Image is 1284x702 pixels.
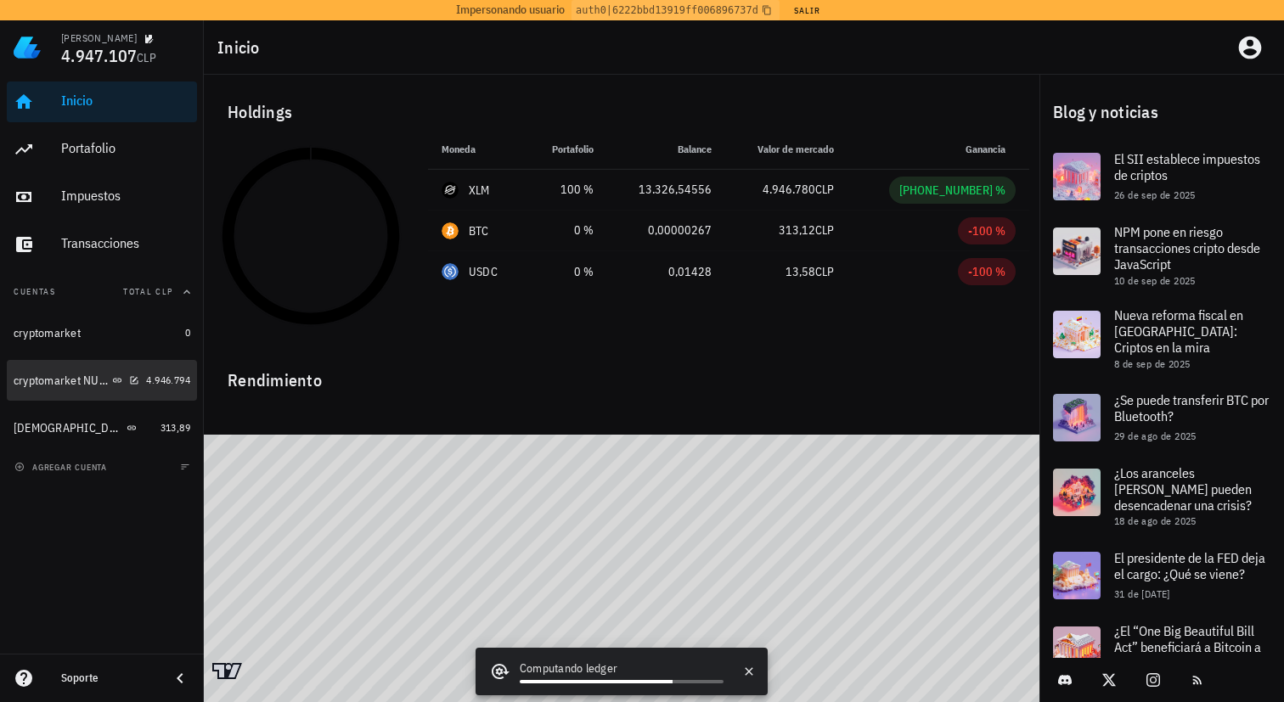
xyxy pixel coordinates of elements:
[14,34,41,61] img: LedgiFi
[14,373,109,388] div: cryptomarket NUEVA
[160,421,190,434] span: 313,89
[786,264,815,279] span: 13,58
[1039,538,1284,613] a: El presidente de la FED deja el cargo: ¿Qué se viene? 31 de [DATE]
[14,421,123,435] div: [DEMOGRAPHIC_DATA] 1
[1114,622,1261,671] span: ¿El “One Big Beautiful Bill Act” beneficiará a Bitcoin a largo plazo?
[123,286,173,297] span: Total CLP
[428,129,527,170] th: Moneda
[966,143,1016,155] span: Ganancia
[212,663,242,679] a: Charting by TradingView
[442,263,459,280] div: USDC-icon
[1039,455,1284,538] a: ¿Los aranceles [PERSON_NAME] pueden desencadenar una crisis? 18 de ago de 2025
[786,2,828,19] button: Salir
[61,188,190,204] div: Impuestos
[7,81,197,122] a: Inicio
[14,326,81,340] div: cryptomarket
[7,224,197,265] a: Transacciones
[61,235,190,251] div: Transacciones
[1114,391,1269,424] span: ¿Se puede transferir BTC por Bluetooth?
[815,222,834,238] span: CLP
[217,34,267,61] h1: Inicio
[815,182,834,197] span: CLP
[146,373,190,386] span: 4.946.794
[469,222,489,239] div: BTC
[540,222,594,239] div: 0 %
[7,360,197,401] a: cryptomarket NUEVA 4.946.794
[61,140,190,156] div: Portafolio
[815,264,834,279] span: CLP
[456,1,565,19] span: Impersonando usuario
[214,353,1029,394] div: Rendimiento
[469,263,498,280] div: USDC
[607,129,725,170] th: Balance
[763,182,815,197] span: 4.946.780
[185,326,190,339] span: 0
[621,263,712,281] div: 0,01428
[1114,150,1260,183] span: El SII establece impuestos de criptos
[61,93,190,109] div: Inicio
[968,263,1005,280] div: -100 %
[61,44,137,67] span: 4.947.107
[442,222,459,239] div: BTC-icon
[7,407,197,448] a: [DEMOGRAPHIC_DATA] 1 313,89
[520,660,724,680] div: Computando ledger
[540,263,594,281] div: 0 %
[1114,549,1265,582] span: El presidente de la FED deja el cargo: ¿Qué se viene?
[1114,430,1197,442] span: 29 de ago de 2025
[621,222,712,239] div: 0,00000267
[968,222,1005,239] div: -100 %
[137,50,156,65] span: CLP
[61,671,156,685] div: Soporte
[540,181,594,199] div: 100 %
[1114,587,1170,600] span: 31 de [DATE]
[7,272,197,312] button: CuentasTotal CLP
[779,222,815,238] span: 313,12
[621,181,712,199] div: 13.326,54556
[1114,306,1243,356] span: Nueva reforma fiscal en [GEOGRAPHIC_DATA]: Criptos en la mira
[1114,357,1190,370] span: 8 de sep de 2025
[1114,188,1196,201] span: 26 de sep de 2025
[1039,214,1284,297] a: NPM pone en riesgo transacciones cripto desde JavaScript 10 de sep de 2025
[1039,297,1284,380] a: Nueva reforma fiscal en [GEOGRAPHIC_DATA]: Criptos en la mira 8 de sep de 2025
[61,31,137,45] div: [PERSON_NAME]
[469,182,490,199] div: XLM
[442,182,459,199] div: XLM-icon
[1114,274,1196,287] span: 10 de sep de 2025
[18,462,107,473] span: agregar cuenta
[1114,464,1252,514] span: ¿Los aranceles [PERSON_NAME] pueden desencadenar una crisis?
[1039,380,1284,455] a: ¿Se puede transferir BTC por Bluetooth? 29 de ago de 2025
[899,182,1005,199] div: [PHONE_NUMBER] %
[10,458,115,475] button: agregar cuenta
[7,129,197,170] a: Portafolio
[1114,514,1197,527] span: 18 de ago de 2025
[1039,613,1284,696] a: ¿El “One Big Beautiful Bill Act” beneficiará a Bitcoin a largo plazo?
[1039,139,1284,214] a: El SII establece impuestos de criptos 26 de sep de 2025
[725,129,848,170] th: Valor de mercado
[214,85,1029,139] div: Holdings
[1114,223,1260,272] span: NPM pone en riesgo transacciones cripto desde JavaScript
[7,312,197,353] a: cryptomarket 0
[1039,85,1284,139] div: Blog y noticias
[7,177,197,217] a: Impuestos
[527,129,608,170] th: Portafolio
